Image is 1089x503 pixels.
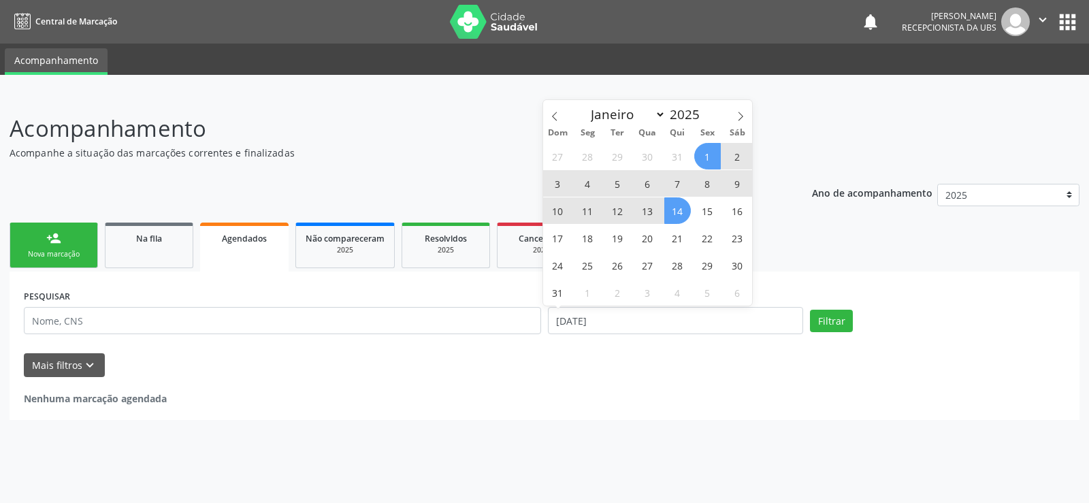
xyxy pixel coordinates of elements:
span: Agosto 5, 2025 [604,170,631,197]
span: Setembro 3, 2025 [634,279,661,306]
span: Agosto 8, 2025 [694,170,721,197]
span: Agosto 10, 2025 [544,197,571,224]
span: Setembro 4, 2025 [664,279,691,306]
span: Julho 29, 2025 [604,143,631,169]
span: Agosto 29, 2025 [694,252,721,278]
span: Agosto 31, 2025 [544,279,571,306]
span: Central de Marcação [35,16,117,27]
span: Setembro 5, 2025 [694,279,721,306]
button: Filtrar [810,310,853,333]
span: Agosto 27, 2025 [634,252,661,278]
span: Na fila [136,233,162,244]
span: Agosto 4, 2025 [574,170,601,197]
span: Julho 27, 2025 [544,143,571,169]
select: Month [585,105,666,124]
span: Julho 31, 2025 [664,143,691,169]
img: img [1001,7,1030,36]
button: Mais filtroskeyboard_arrow_down [24,353,105,377]
span: Dom [543,129,573,137]
span: Agosto 17, 2025 [544,225,571,251]
p: Ano de acompanhamento [812,184,932,201]
span: Agosto 22, 2025 [694,225,721,251]
a: Acompanhamento [5,48,108,75]
span: Agendados [222,233,267,244]
span: Agosto 3, 2025 [544,170,571,197]
button:  [1030,7,1056,36]
span: Agosto 20, 2025 [634,225,661,251]
a: Central de Marcação [10,10,117,33]
div: 2025 [412,245,480,255]
span: Agosto 15, 2025 [694,197,721,224]
span: Agosto 23, 2025 [724,225,751,251]
strong: Nenhuma marcação agendada [24,392,167,405]
span: Agosto 30, 2025 [724,252,751,278]
span: Agosto 19, 2025 [604,225,631,251]
button: apps [1056,10,1079,34]
span: Setembro 1, 2025 [574,279,601,306]
span: Ter [602,129,632,137]
span: Recepcionista da UBS [902,22,996,33]
span: Agosto 2, 2025 [724,143,751,169]
div: 2025 [507,245,575,255]
span: Sáb [722,129,752,137]
p: Acompanhe a situação das marcações correntes e finalizadas [10,146,758,160]
span: Agosto 28, 2025 [664,252,691,278]
span: Agosto 18, 2025 [574,225,601,251]
i:  [1035,12,1050,27]
span: Agosto 24, 2025 [544,252,571,278]
span: Julho 30, 2025 [634,143,661,169]
span: Qui [662,129,692,137]
input: Nome, CNS [24,307,541,334]
span: Agosto 16, 2025 [724,197,751,224]
span: Seg [572,129,602,137]
span: Agosto 9, 2025 [724,170,751,197]
span: Resolvidos [425,233,467,244]
span: Agosto 12, 2025 [604,197,631,224]
span: Agosto 7, 2025 [664,170,691,197]
span: Julho 28, 2025 [574,143,601,169]
input: Selecione um intervalo [548,307,803,334]
i: keyboard_arrow_down [82,358,97,373]
div: 2025 [306,245,385,255]
span: Não compareceram [306,233,385,244]
button: notifications [861,12,880,31]
span: Agosto 26, 2025 [604,252,631,278]
span: Agosto 1, 2025 [694,143,721,169]
span: Sex [692,129,722,137]
div: person_add [46,231,61,246]
span: Agosto 21, 2025 [664,225,691,251]
span: Qua [632,129,662,137]
span: Agosto 14, 2025 [664,197,691,224]
span: Agosto 11, 2025 [574,197,601,224]
span: Setembro 6, 2025 [724,279,751,306]
span: Agosto 13, 2025 [634,197,661,224]
span: Setembro 2, 2025 [604,279,631,306]
div: [PERSON_NAME] [902,10,996,22]
label: PESQUISAR [24,286,70,307]
span: Agosto 6, 2025 [634,170,661,197]
span: Cancelados [519,233,564,244]
p: Acompanhamento [10,112,758,146]
div: Nova marcação [20,249,88,259]
span: Agosto 25, 2025 [574,252,601,278]
input: Year [666,106,711,123]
